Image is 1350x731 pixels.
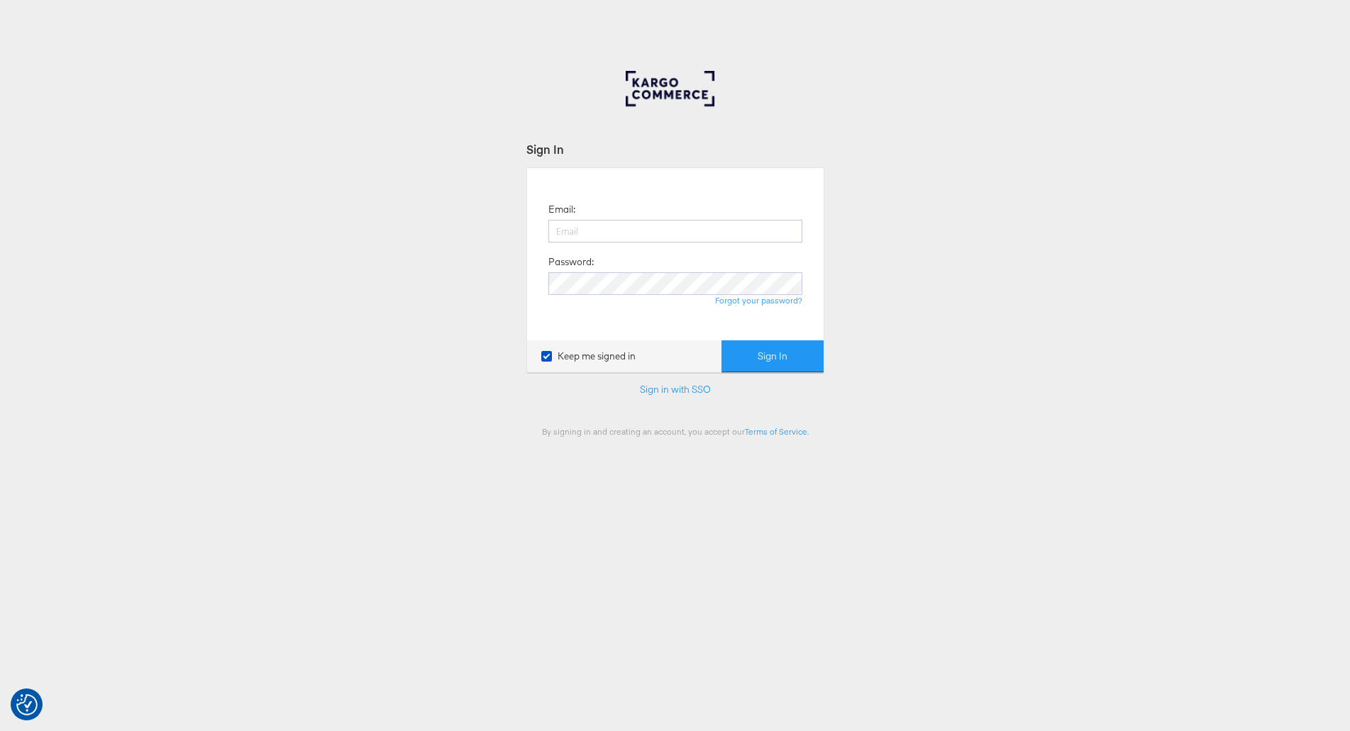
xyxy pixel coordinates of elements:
button: Sign In [721,340,824,372]
div: Sign In [526,141,824,157]
div: By signing in and creating an account, you accept our . [526,426,824,437]
label: Keep me signed in [541,350,636,363]
label: Password: [548,255,594,269]
label: Email: [548,203,575,216]
button: Consent Preferences [16,694,38,715]
input: Email [548,220,802,242]
img: Revisit consent button [16,694,38,715]
a: Forgot your password? [715,295,802,306]
a: Sign in with SSO [640,383,711,396]
a: Terms of Service [745,426,807,437]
